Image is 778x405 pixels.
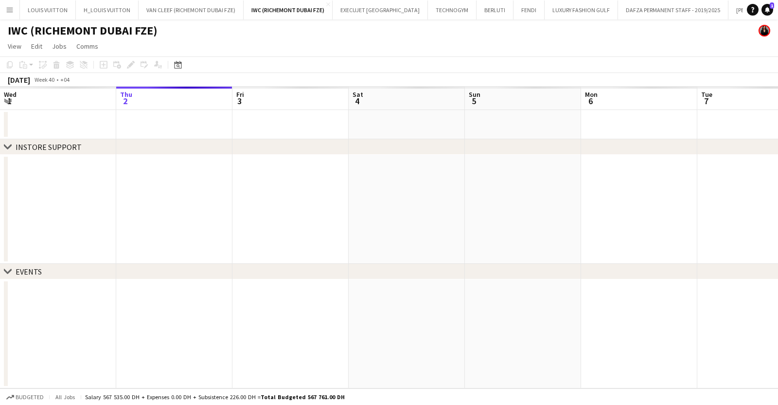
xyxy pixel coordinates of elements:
[353,90,363,99] span: Sat
[467,95,480,107] span: 5
[583,95,598,107] span: 6
[770,2,774,9] span: 1
[27,40,46,53] a: Edit
[32,76,56,83] span: Week 40
[477,0,513,19] button: BERLUTI
[20,0,76,19] button: LOUIS VUITTON
[48,40,71,53] a: Jobs
[16,142,82,152] div: INSTORE SUPPORT
[8,23,158,38] h1: IWC (RICHEMONT DUBAI FZE)
[759,25,770,37] app-user-avatar: Maria Fernandes
[235,95,244,107] span: 3
[120,90,132,99] span: Thu
[244,0,333,19] button: IWC (RICHEMONT DUBAI FZE)
[52,42,67,51] span: Jobs
[8,75,30,85] div: [DATE]
[5,392,45,403] button: Budgeted
[700,95,712,107] span: 7
[428,0,477,19] button: TECHNOGYM
[16,267,42,276] div: EVENTS
[76,0,139,19] button: H_LOUIS VUITTON
[701,90,712,99] span: Tue
[351,95,363,107] span: 4
[333,0,428,19] button: EXECUJET [GEOGRAPHIC_DATA]
[60,76,70,83] div: +04
[469,90,480,99] span: Sun
[4,40,25,53] a: View
[4,90,17,99] span: Wed
[53,393,77,401] span: All jobs
[513,0,545,19] button: FENDI
[139,0,244,19] button: VAN CLEEF (RICHEMONT DUBAI FZE)
[85,393,345,401] div: Salary 567 535.00 DH + Expenses 0.00 DH + Subsistence 226.00 DH =
[545,0,618,19] button: LUXURY FASHION GULF
[261,393,345,401] span: Total Budgeted 567 761.00 DH
[585,90,598,99] span: Mon
[761,4,773,16] a: 1
[236,90,244,99] span: Fri
[16,394,44,401] span: Budgeted
[119,95,132,107] span: 2
[72,40,102,53] a: Comms
[618,0,728,19] button: DAFZA PERMANENT STAFF - 2019/2025
[31,42,42,51] span: Edit
[76,42,98,51] span: Comms
[2,95,17,107] span: 1
[8,42,21,51] span: View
